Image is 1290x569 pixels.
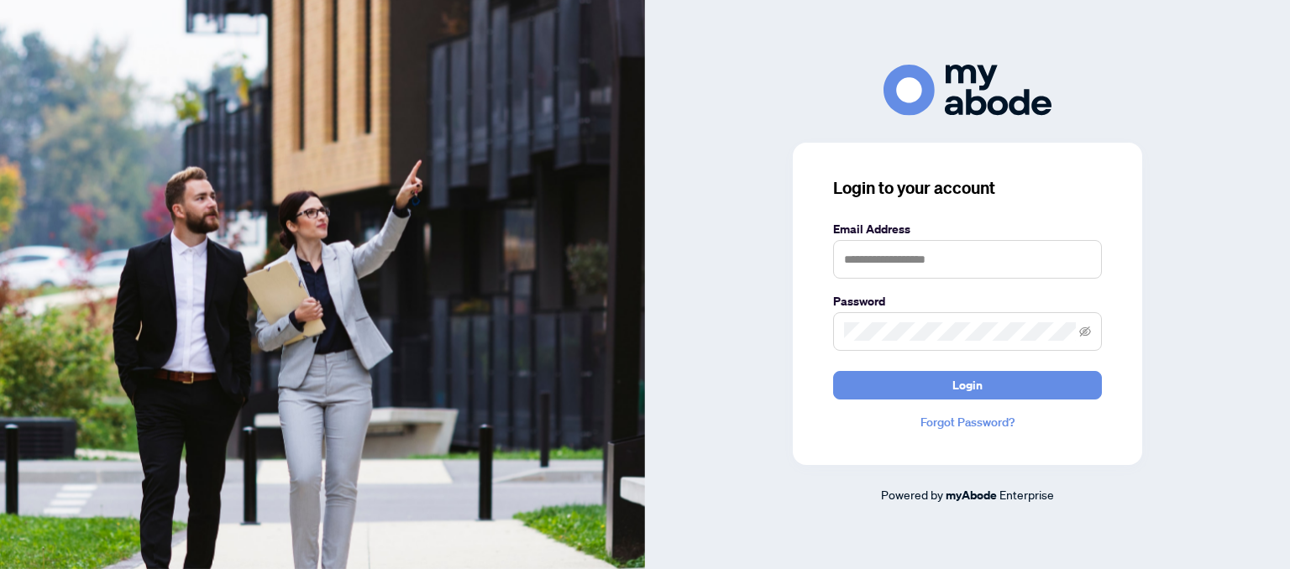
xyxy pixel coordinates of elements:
label: Email Address [833,220,1102,238]
span: Powered by [881,487,943,502]
span: Login [952,372,983,399]
h3: Login to your account [833,176,1102,200]
span: Enterprise [999,487,1054,502]
a: myAbode [946,486,997,504]
span: eye-invisible [1079,326,1091,337]
a: Forgot Password? [833,413,1102,431]
img: ma-logo [884,65,1051,116]
button: Login [833,371,1102,399]
label: Password [833,292,1102,311]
